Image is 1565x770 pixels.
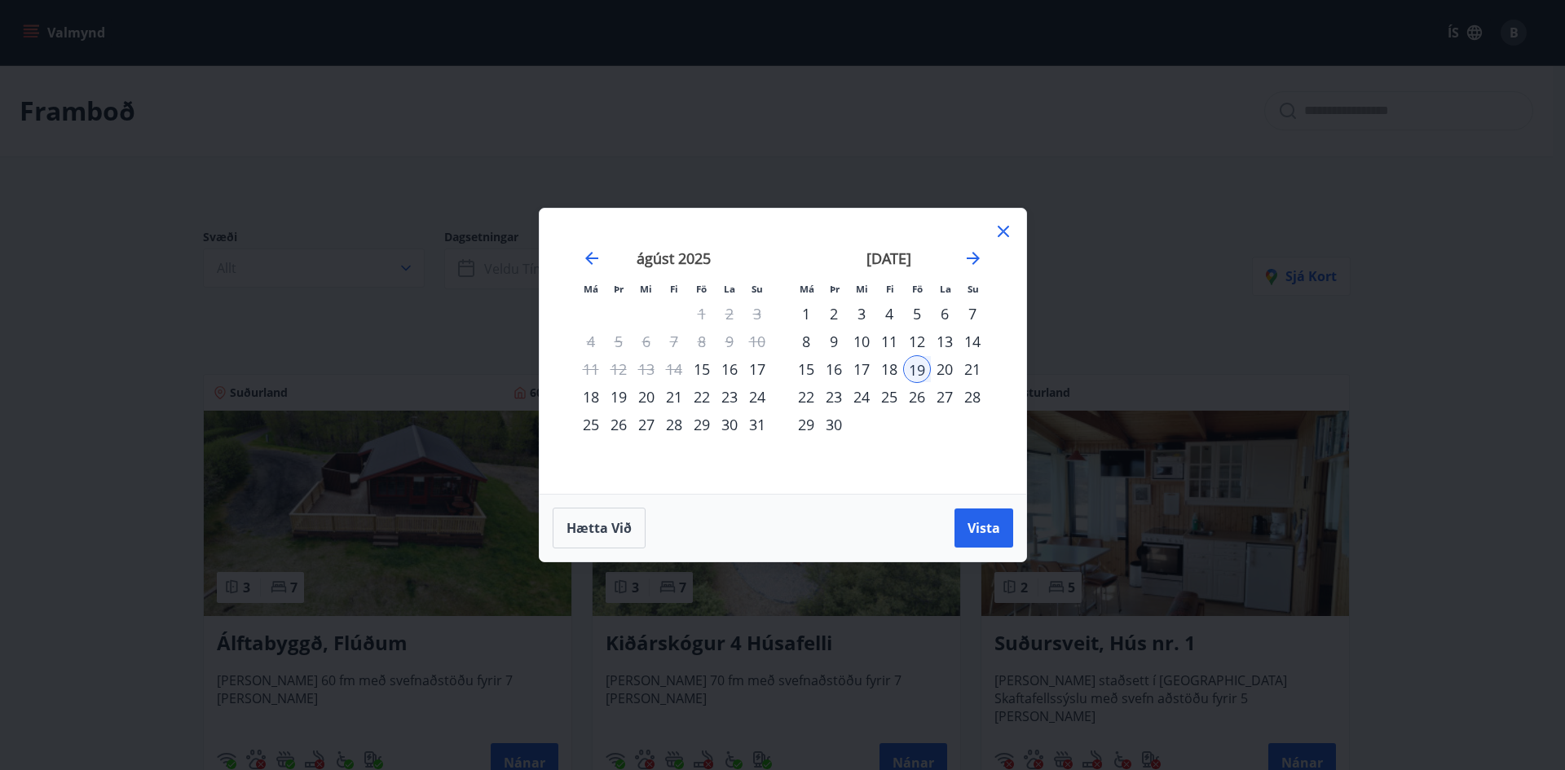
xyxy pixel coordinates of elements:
td: Choose fimmtudagur, 4. september 2025 as your check-out date. It’s available. [875,300,903,328]
td: Choose þriðjudagur, 9. september 2025 as your check-out date. It’s available. [820,328,848,355]
div: 30 [716,411,743,438]
small: Má [800,283,814,295]
td: Not available. fimmtudagur, 14. ágúst 2025 [660,355,688,383]
div: 20 [633,383,660,411]
td: Choose sunnudagur, 21. september 2025 as your check-out date. It’s available. [959,355,986,383]
div: Calendar [559,228,1007,474]
div: 23 [716,383,743,411]
td: Choose sunnudagur, 31. ágúst 2025 as your check-out date. It’s available. [743,411,771,438]
div: 26 [903,383,931,411]
small: La [940,283,951,295]
td: Not available. mánudagur, 11. ágúst 2025 [577,355,605,383]
small: Mi [640,283,652,295]
div: 20 [931,355,959,383]
td: Choose laugardagur, 27. september 2025 as your check-out date. It’s available. [931,383,959,411]
small: Fi [886,283,894,295]
div: 10 [848,328,875,355]
td: Choose mánudagur, 25. ágúst 2025 as your check-out date. It’s available. [577,411,605,438]
td: Not available. mánudagur, 4. ágúst 2025 [577,328,605,355]
td: Choose fimmtudagur, 21. ágúst 2025 as your check-out date. It’s available. [660,383,688,411]
td: Choose mánudagur, 29. september 2025 as your check-out date. It’s available. [792,411,820,438]
div: 19 [903,355,931,383]
div: 16 [820,355,848,383]
td: Not available. föstudagur, 1. ágúst 2025 [688,300,716,328]
td: Choose laugardagur, 6. september 2025 as your check-out date. It’s available. [931,300,959,328]
strong: ágúst 2025 [637,249,711,268]
div: Move forward to switch to the next month. [963,249,983,268]
div: 5 [903,300,931,328]
td: Choose sunnudagur, 17. ágúst 2025 as your check-out date. It’s available. [743,355,771,383]
td: Choose sunnudagur, 7. september 2025 as your check-out date. It’s available. [959,300,986,328]
div: 27 [633,411,660,438]
div: 19 [605,383,633,411]
div: 15 [792,355,820,383]
td: Choose fimmtudagur, 18. september 2025 as your check-out date. It’s available. [875,355,903,383]
td: Choose laugardagur, 16. ágúst 2025 as your check-out date. It’s available. [716,355,743,383]
div: 7 [959,300,986,328]
td: Choose þriðjudagur, 19. ágúst 2025 as your check-out date. It’s available. [605,383,633,411]
td: Not available. fimmtudagur, 7. ágúst 2025 [660,328,688,355]
td: Choose miðvikudagur, 27. ágúst 2025 as your check-out date. It’s available. [633,411,660,438]
div: 2 [820,300,848,328]
td: Choose sunnudagur, 14. september 2025 as your check-out date. It’s available. [959,328,986,355]
td: Choose þriðjudagur, 2. september 2025 as your check-out date. It’s available. [820,300,848,328]
td: Choose fimmtudagur, 11. september 2025 as your check-out date. It’s available. [875,328,903,355]
small: Þr [830,283,840,295]
div: 14 [959,328,986,355]
small: Þr [614,283,624,295]
td: Choose mánudagur, 1. september 2025 as your check-out date. It’s available. [792,300,820,328]
td: Choose laugardagur, 13. september 2025 as your check-out date. It’s available. [931,328,959,355]
div: Move backward to switch to the previous month. [582,249,602,268]
div: 29 [792,411,820,438]
td: Not available. miðvikudagur, 6. ágúst 2025 [633,328,660,355]
div: 27 [931,383,959,411]
td: Choose laugardagur, 23. ágúst 2025 as your check-out date. It’s available. [716,383,743,411]
td: Choose miðvikudagur, 24. september 2025 as your check-out date. It’s available. [848,383,875,411]
div: 16 [716,355,743,383]
div: 8 [792,328,820,355]
td: Not available. þriðjudagur, 5. ágúst 2025 [605,328,633,355]
td: Choose fimmtudagur, 28. ágúst 2025 as your check-out date. It’s available. [660,411,688,438]
td: Not available. sunnudagur, 3. ágúst 2025 [743,300,771,328]
td: Choose föstudagur, 12. september 2025 as your check-out date. It’s available. [903,328,931,355]
div: 11 [875,328,903,355]
div: 24 [743,383,771,411]
div: 22 [792,383,820,411]
div: 21 [660,383,688,411]
div: 1 [792,300,820,328]
td: Not available. laugardagur, 9. ágúst 2025 [716,328,743,355]
div: 31 [743,411,771,438]
div: 29 [688,411,716,438]
td: Choose föstudagur, 5. september 2025 as your check-out date. It’s available. [903,300,931,328]
td: Not available. miðvikudagur, 13. ágúst 2025 [633,355,660,383]
td: Choose föstudagur, 26. september 2025 as your check-out date. It’s available. [903,383,931,411]
td: Choose miðvikudagur, 3. september 2025 as your check-out date. It’s available. [848,300,875,328]
td: Choose föstudagur, 29. ágúst 2025 as your check-out date. It’s available. [688,411,716,438]
td: Choose þriðjudagur, 23. september 2025 as your check-out date. It’s available. [820,383,848,411]
small: La [724,283,735,295]
small: Fi [670,283,678,295]
div: 25 [875,383,903,411]
td: Choose föstudagur, 22. ágúst 2025 as your check-out date. It’s available. [688,383,716,411]
td: Not available. laugardagur, 2. ágúst 2025 [716,300,743,328]
div: 30 [820,411,848,438]
div: 21 [959,355,986,383]
div: 18 [875,355,903,383]
div: 26 [605,411,633,438]
div: 18 [577,383,605,411]
div: 28 [660,411,688,438]
td: Choose fimmtudagur, 25. september 2025 as your check-out date. It’s available. [875,383,903,411]
div: 23 [820,383,848,411]
td: Choose þriðjudagur, 16. september 2025 as your check-out date. It’s available. [820,355,848,383]
td: Choose þriðjudagur, 26. ágúst 2025 as your check-out date. It’s available. [605,411,633,438]
td: Not available. föstudagur, 8. ágúst 2025 [688,328,716,355]
td: Choose sunnudagur, 28. september 2025 as your check-out date. It’s available. [959,383,986,411]
td: Choose föstudagur, 15. ágúst 2025 as your check-out date. It’s available. [688,355,716,383]
td: Choose mánudagur, 15. september 2025 as your check-out date. It’s available. [792,355,820,383]
td: Not available. þriðjudagur, 12. ágúst 2025 [605,355,633,383]
div: 6 [931,300,959,328]
td: Not available. sunnudagur, 10. ágúst 2025 [743,328,771,355]
div: 24 [848,383,875,411]
small: Fö [696,283,707,295]
small: Má [584,283,598,295]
